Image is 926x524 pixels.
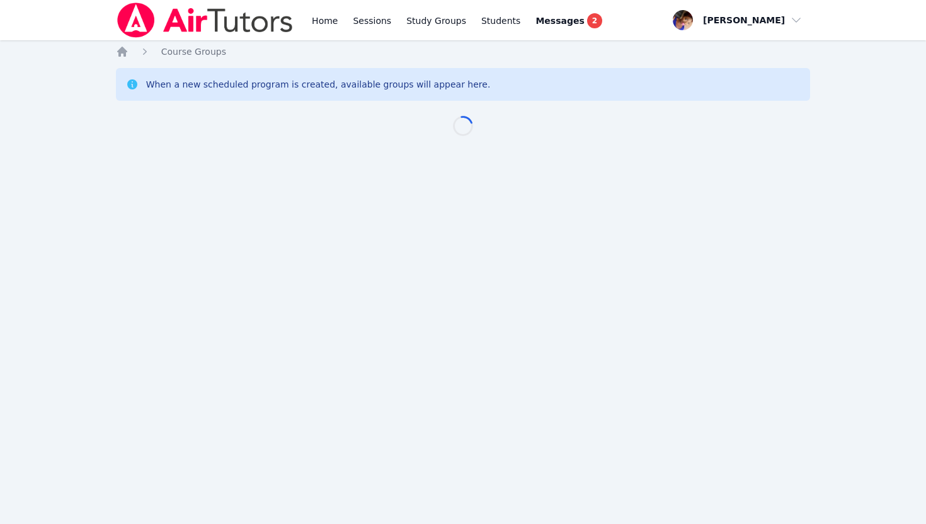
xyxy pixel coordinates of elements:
[161,45,226,58] a: Course Groups
[116,45,811,58] nav: Breadcrumb
[161,47,226,57] span: Course Groups
[116,3,294,38] img: Air Tutors
[146,78,491,91] div: When a new scheduled program is created, available groups will appear here.
[587,13,602,28] span: 2
[535,14,584,27] span: Messages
